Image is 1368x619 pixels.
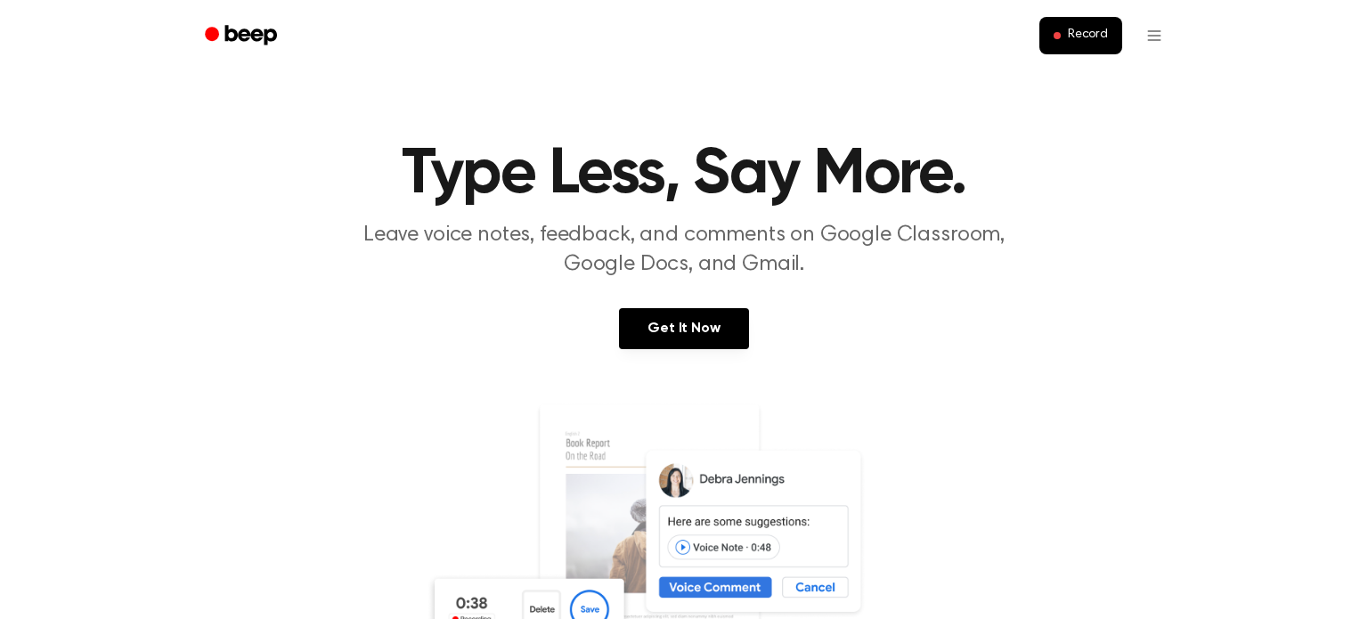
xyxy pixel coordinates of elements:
[1133,14,1176,57] button: Open menu
[192,19,293,53] a: Beep
[619,308,748,349] a: Get It Now
[1068,28,1108,44] span: Record
[228,143,1140,207] h1: Type Less, Say More.
[1039,17,1122,54] button: Record
[342,221,1026,280] p: Leave voice notes, feedback, and comments on Google Classroom, Google Docs, and Gmail.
